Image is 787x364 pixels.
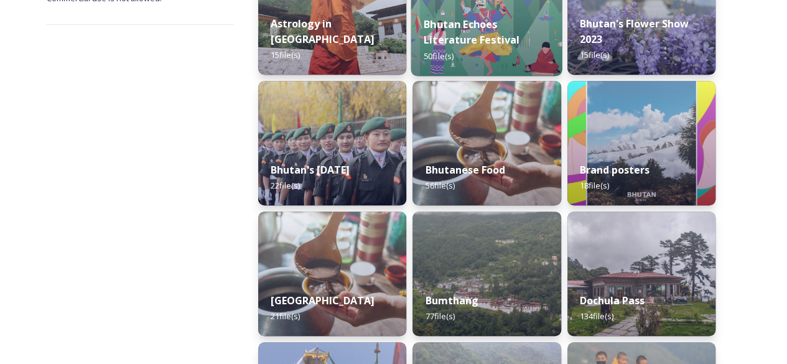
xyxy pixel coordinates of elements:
[425,163,505,177] strong: Bhutanese Food
[580,17,689,46] strong: Bhutan's Flower Show 2023
[271,163,350,177] strong: Bhutan's [DATE]
[271,17,375,46] strong: Astrology in [GEOGRAPHIC_DATA]
[424,17,519,47] strong: Bhutan Echoes Literature Festival
[271,49,300,60] span: 15 file(s)
[271,294,375,307] strong: [GEOGRAPHIC_DATA]
[412,212,561,336] img: Bumthang%2520180723%2520by%2520Amp%2520Sripimanwat-20.jpg
[425,310,454,322] span: 77 file(s)
[425,180,454,191] span: 56 file(s)
[580,310,613,322] span: 134 file(s)
[271,310,300,322] span: 21 file(s)
[580,49,609,60] span: 15 file(s)
[271,180,300,191] span: 22 file(s)
[567,212,715,336] img: 2022-10-01%252011.41.43.jpg
[580,163,650,177] strong: Brand posters
[424,50,454,61] span: 50 file(s)
[425,294,478,307] strong: Bumthang
[580,180,609,191] span: 18 file(s)
[412,81,561,205] img: Bumdeling%2520090723%2520by%2520Amp%2520Sripimanwat-4.jpg
[258,81,406,205] img: Bhutan%2520National%2520Day10.jpg
[258,212,406,336] img: Bumdeling%2520090723%2520by%2520Amp%2520Sripimanwat-4%25202.jpg
[580,294,645,307] strong: Dochula Pass
[567,81,715,205] img: Bhutan_Believe_800_1000_4.jpg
